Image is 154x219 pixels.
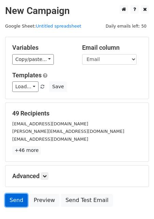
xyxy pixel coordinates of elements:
[12,44,72,51] h5: Variables
[5,5,149,17] h2: New Campaign
[12,54,54,65] a: Copy/paste...
[12,121,88,126] small: [EMAIL_ADDRESS][DOMAIN_NAME]
[12,137,88,142] small: [EMAIL_ADDRESS][DOMAIN_NAME]
[5,194,28,207] a: Send
[12,146,41,155] a: +46 more
[103,22,149,30] span: Daily emails left: 50
[103,24,149,29] a: Daily emails left: 50
[36,24,81,29] a: Untitled spreadsheet
[61,194,113,207] a: Send Test Email
[12,110,142,117] h5: 49 Recipients
[12,81,38,92] a: Load...
[12,72,42,79] a: Templates
[5,24,81,29] small: Google Sheet:
[49,81,67,92] button: Save
[12,129,124,134] small: [PERSON_NAME][EMAIL_ADDRESS][DOMAIN_NAME]
[82,44,142,51] h5: Email column
[120,186,154,219] iframe: Chat Widget
[12,172,142,180] h5: Advanced
[29,194,59,207] a: Preview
